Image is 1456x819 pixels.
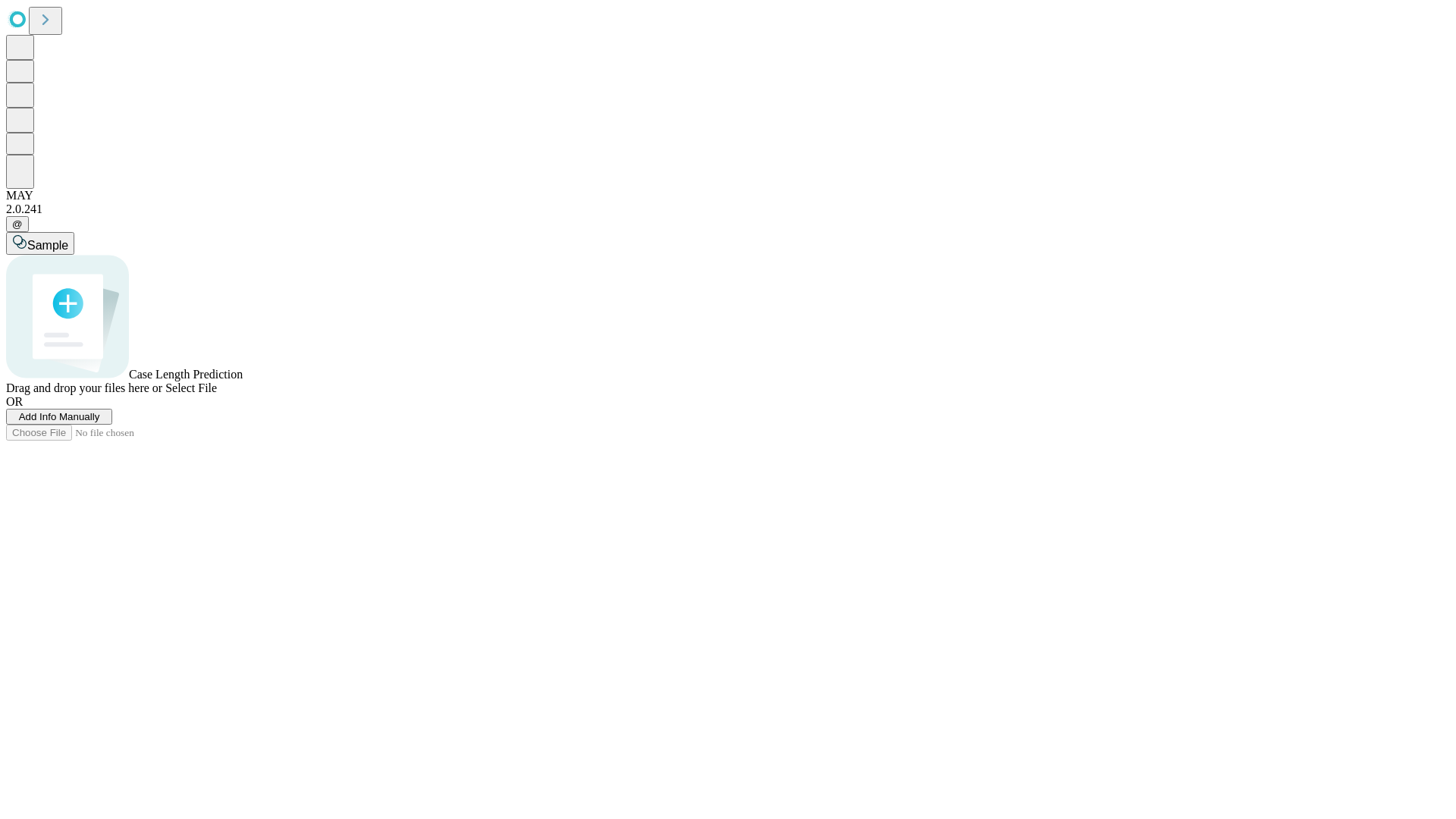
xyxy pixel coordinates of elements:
button: Sample [6,232,74,255]
div: 2.0.241 [6,202,1450,216]
span: OR [6,395,23,408]
div: MAY [6,189,1450,202]
button: Add Info Manually [6,409,112,425]
span: Sample [27,239,68,252]
span: Drag and drop your files here or [6,381,162,394]
span: @ [12,218,23,230]
span: Case Length Prediction [129,368,243,381]
span: Select File [165,381,217,394]
span: Add Info Manually [19,411,100,422]
button: @ [6,216,29,232]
